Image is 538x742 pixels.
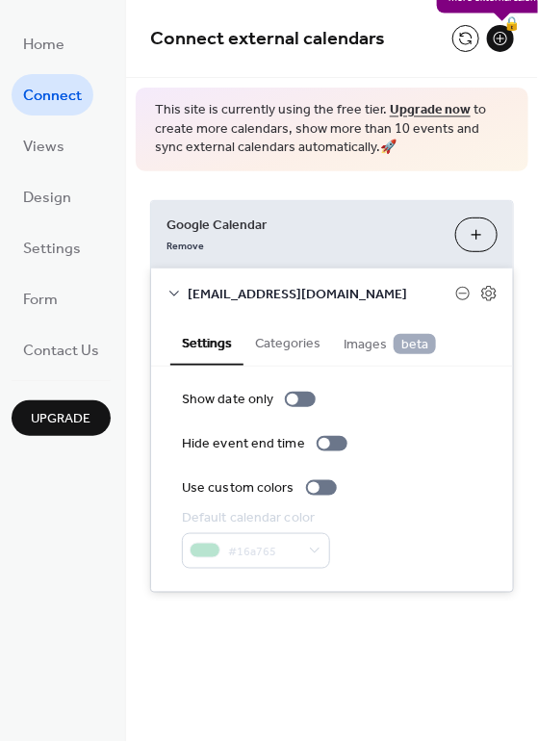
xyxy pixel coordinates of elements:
a: Views [12,125,76,166]
div: Hide event end time [182,434,305,454]
span: Views [23,133,64,163]
span: Home [23,31,64,61]
span: Form [23,286,58,316]
button: Categories [243,320,332,364]
button: Upgrade [12,400,111,436]
a: Settings [12,227,92,269]
span: beta [394,334,436,354]
div: Default calendar color [182,508,326,528]
div: Show date only [182,390,273,410]
button: Settings [170,320,243,366]
span: Connect [23,82,82,112]
span: Settings [23,235,81,265]
span: Remove [167,240,204,253]
span: Connect external calendars [150,21,385,59]
a: Upgrade now [390,98,471,124]
span: Design [23,184,71,214]
span: Images [344,334,436,355]
span: Google Calendar [167,216,440,236]
a: Home [12,23,76,64]
span: This site is currently using the free tier. to create more calendars, show more than 10 events an... [155,102,509,159]
a: Design [12,176,83,217]
a: Contact Us [12,329,111,371]
span: Upgrade [32,410,91,430]
div: Use custom colors [182,478,295,499]
button: Images beta [332,320,448,365]
a: Form [12,278,69,320]
span: [EMAIL_ADDRESS][DOMAIN_NAME] [188,285,455,305]
span: Contact Us [23,337,99,367]
a: Connect [12,74,93,115]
